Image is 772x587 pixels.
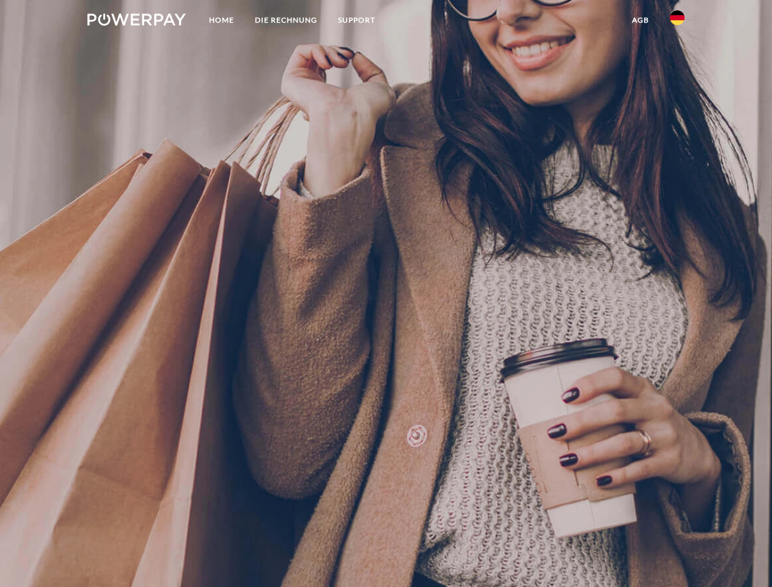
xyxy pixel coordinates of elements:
[670,10,685,25] img: de
[328,9,386,31] a: SUPPORT
[244,9,328,31] a: DIE RECHNUNG
[199,9,244,31] a: Home
[87,13,186,26] img: logo-powerpay-white.svg
[622,9,660,31] a: agb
